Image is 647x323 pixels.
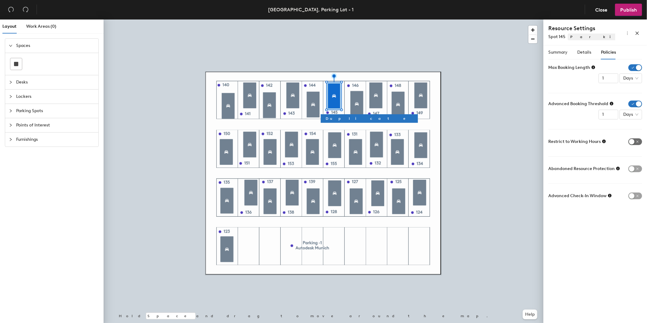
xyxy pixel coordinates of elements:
[601,50,616,55] span: Policies
[16,133,95,147] span: Furnishings
[595,7,607,13] span: Close
[635,31,639,35] span: close
[26,24,56,29] span: Work Areas (0)
[548,193,606,199] span: Advanced Check-In Window
[548,64,590,71] span: Max Booking Length
[8,6,14,12] span: undo
[9,95,12,98] span: collapsed
[9,123,12,127] span: collapsed
[9,109,12,113] span: collapsed
[548,50,567,55] span: Summary
[548,24,615,32] h4: Resource Settings
[16,90,95,104] span: Lockers
[548,138,601,145] span: Restrict to Working Hours
[548,101,608,107] span: Advanced Booking Threshold
[16,104,95,118] span: Parking Spots
[548,165,615,172] span: Abandoned Resource Protection
[548,34,565,39] span: Spot 145
[577,50,591,55] span: Details
[16,75,95,89] span: Desks
[5,4,17,16] button: Undo (⌘ + Z)
[623,74,638,83] span: Days
[16,118,95,132] span: Points of Interest
[321,114,418,123] button: Duplicate
[615,4,642,16] button: Publish
[523,310,537,319] button: Help
[16,39,95,53] span: Spaces
[326,116,413,121] span: Duplicate
[590,4,613,16] button: Close
[19,4,32,16] button: Redo (⌘ + ⇧ + Z)
[623,110,638,119] span: Days
[620,7,637,13] span: Publish
[9,138,12,141] span: collapsed
[2,24,16,29] span: Layout
[625,31,630,35] span: more
[9,44,12,48] span: expanded
[268,6,354,13] div: [GEOGRAPHIC_DATA], Parking Lot - 1
[9,80,12,84] span: collapsed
